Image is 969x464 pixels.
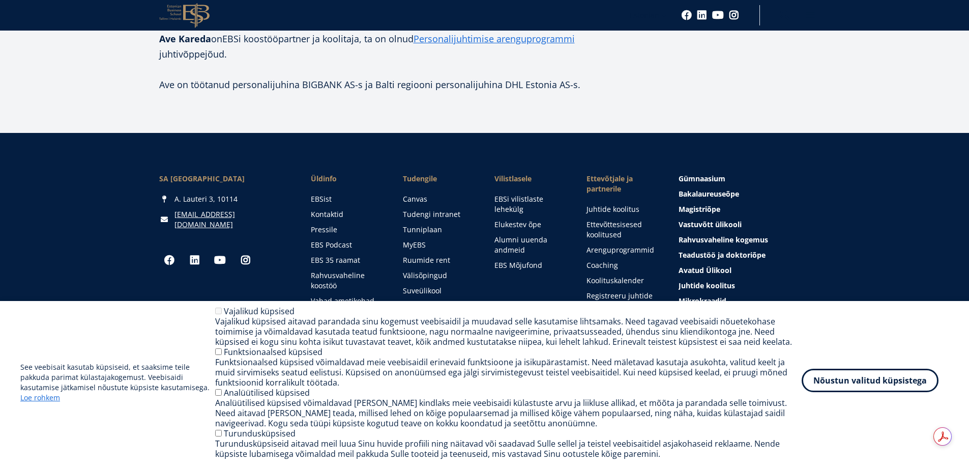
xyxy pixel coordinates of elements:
a: Loe rohkem [20,393,60,403]
a: [EMAIL_ADDRESS][DOMAIN_NAME] [174,209,290,230]
a: EBS Podcast [311,240,383,250]
a: Ettevõttesisesed koolitused [586,220,658,240]
a: Pressile [311,225,383,235]
a: Tunniplaan [403,225,475,235]
strong: Ave Kareda [159,33,211,45]
label: Vajalikud küpsised [224,306,295,317]
a: EBS 35 raamat [311,255,383,265]
div: Turundusküpsiseid aitavad meil luua Sinu huvide profiili ning näitavad või saadavad Sulle sellel ... [215,439,802,459]
a: Youtube [210,250,230,270]
div: Vajalikud küpsised aitavad parandada sinu kogemust veebisaidil ja muudavad selle kasutamise lihts... [215,316,802,347]
a: Vastuvõtt ülikooli [679,220,810,230]
span: Avatud Ülikool [679,265,731,275]
a: Elukestev õpe [494,220,566,230]
div: Funktsionaalsed küpsised võimaldavad meie veebisaidil erinevaid funktsioone ja isikupärastamist. ... [215,357,802,388]
a: Rahvusvaheline kogemus [679,235,810,245]
a: Rahvusvaheline koostöö [311,270,383,291]
a: EBSi vilistlaste lehekülg [494,194,566,214]
div: Analüütilised küpsised võimaldavad [PERSON_NAME] kindlaks meie veebisaidi külastuste arvu ja liik... [215,398,802,428]
div: A. Lauteri 3, 10114 [159,194,290,204]
a: MyEBS [403,240,475,250]
button: Nõustun valitud küpsistega [802,369,938,392]
a: Koolituskalender [586,276,658,286]
a: Juhtide koolitus [586,204,658,214]
a: Arenguprogrammid [586,245,658,255]
a: Alumni uuenda andmeid [494,235,566,255]
a: EBSist [311,194,383,204]
label: Funktsionaalsed küpsised [224,346,322,358]
span: Magistriõpe [679,204,720,214]
p: EBSi koostööpartner ja koolitaja, ta on olnud juhtivõppejõud. [159,31,586,62]
span: Vastuvõtt ülikooli [679,220,742,229]
a: Tudengile [403,174,475,184]
p: See veebisait kasutab küpsiseid, et saaksime teile pakkuda parimat külastajakogemust. Veebisaidi ... [20,362,215,403]
a: Linkedin [697,10,707,20]
a: Välisõpingud [403,270,475,281]
a: Kontaktid [311,209,383,220]
b: on [211,33,222,45]
a: Avatud Ülikool [679,265,810,276]
a: Vabad ametikohad [311,296,383,306]
a: Personalijuhtimise arenguprogrammi [414,31,575,46]
a: Tudengi intranet [403,209,475,220]
span: Ettevõtjale ja partnerile [586,174,658,194]
a: Teadustöö ja doktoriõpe [679,250,810,260]
a: Bakalaureuseõpe [679,189,810,199]
a: Coaching [586,260,658,270]
label: Analüütilised küpsised [224,387,310,398]
span: Vilistlasele [494,174,566,184]
a: Instagram [236,250,256,270]
a: Instagram [729,10,739,20]
span: Bakalaureuseõpe [679,189,739,199]
span: Teadustöö ja doktoriõpe [679,250,766,260]
span: Rahvusvaheline kogemus [679,235,768,244]
a: Canvas [403,194,475,204]
span: Üldinfo [311,174,383,184]
a: Registreeru juhtide koolitusele [586,291,658,311]
a: Mikrokraadid [679,296,810,306]
a: Linkedin [185,250,205,270]
a: Ruumide rent [403,255,475,265]
a: Facebook [159,250,180,270]
a: Juhtide koolitus [679,281,810,291]
span: Gümnaasium [679,174,725,183]
div: SA [GEOGRAPHIC_DATA] [159,174,290,184]
a: EBS Mõjufond [494,260,566,270]
a: Youtube [712,10,724,20]
a: Magistriõpe [679,204,810,214]
a: Gümnaasium [679,174,810,184]
span: Mikrokraadid [679,296,726,306]
a: Suveülikool [403,286,475,296]
label: Turundusküpsised [224,428,296,439]
p: Ave on töötanud personalijuhina BIGBANK AS-s ja Balti regiooni personalijuhina DHL Estonia AS-s. [159,77,586,92]
a: Facebook [682,10,692,20]
span: Juhtide koolitus [679,281,735,290]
